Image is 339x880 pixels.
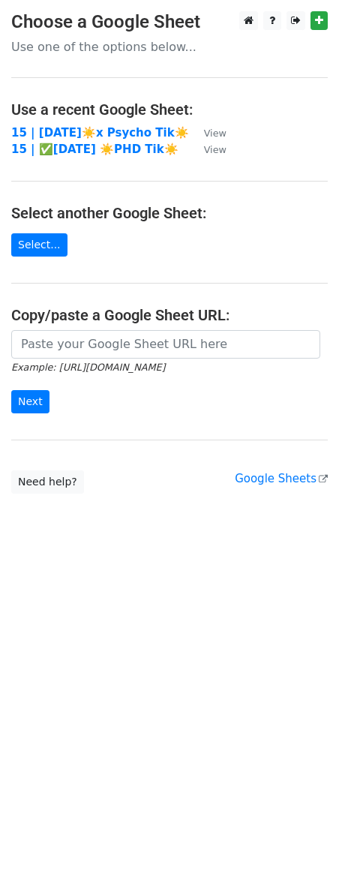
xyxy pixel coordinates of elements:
small: Example: [URL][DOMAIN_NAME] [11,362,165,373]
h3: Choose a Google Sheet [11,11,328,33]
h4: Copy/paste a Google Sheet URL: [11,306,328,324]
h4: Use a recent Google Sheet: [11,101,328,119]
a: Google Sheets [235,472,328,485]
a: Select... [11,233,67,257]
input: Next [11,390,49,413]
a: Need help? [11,470,84,494]
a: View [189,143,226,156]
a: 15 | ✅[DATE] ☀️PHD Tik☀️ [11,143,178,156]
p: Use one of the options below... [11,39,328,55]
a: View [189,126,226,140]
input: Paste your Google Sheet URL here [11,330,320,359]
h4: Select another Google Sheet: [11,204,328,222]
a: 15 | [DATE]☀️x Psycho Tik☀️ [11,126,189,140]
small: View [204,144,226,155]
small: View [204,128,226,139]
